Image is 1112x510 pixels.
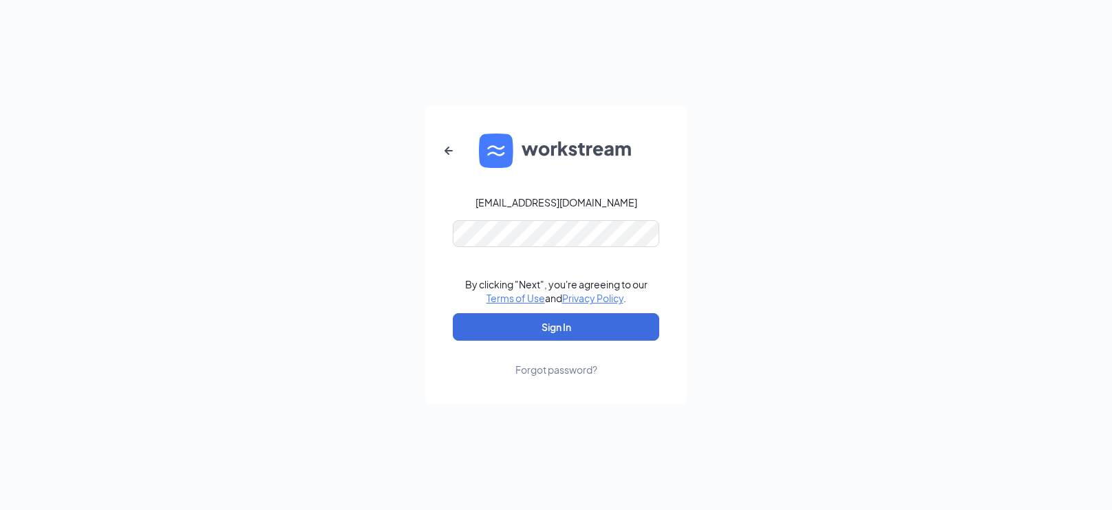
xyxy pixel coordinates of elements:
[562,292,623,304] a: Privacy Policy
[479,134,633,168] img: WS logo and Workstream text
[515,341,597,376] a: Forgot password?
[475,195,637,209] div: [EMAIL_ADDRESS][DOMAIN_NAME]
[432,134,465,167] button: ArrowLeftNew
[486,292,545,304] a: Terms of Use
[453,313,659,341] button: Sign In
[440,142,457,159] svg: ArrowLeftNew
[465,277,648,305] div: By clicking "Next", you're agreeing to our and .
[515,363,597,376] div: Forgot password?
